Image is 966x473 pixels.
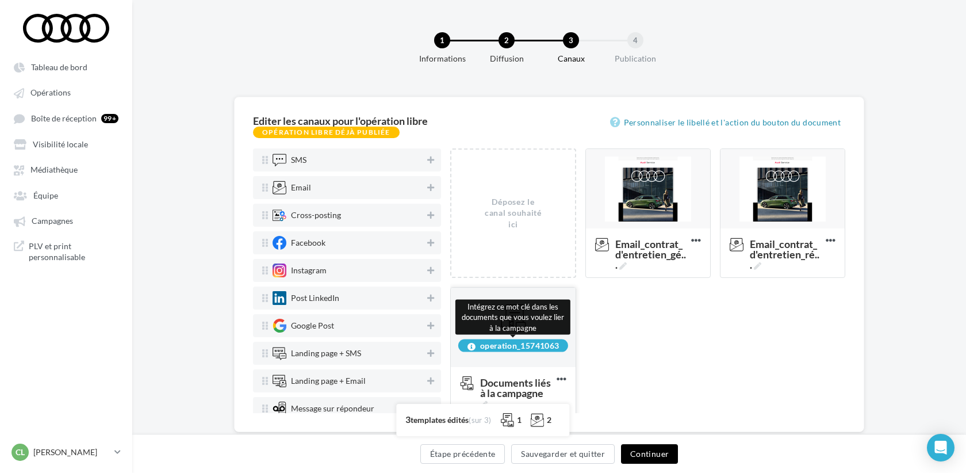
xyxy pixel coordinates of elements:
[291,239,325,247] div: Facebook
[291,349,361,357] div: Landing page + SMS
[455,299,570,335] div: Intégrez ce mot clé dans les documents que vous voulez lier à la campagne
[615,239,687,270] span: Email_contrat_d'entretien_gé
[291,184,311,192] div: Email
[517,414,522,426] div: 1
[750,248,819,271] span: ...
[599,53,672,64] div: Publication
[595,239,691,251] span: Email_contrat_d'entretien_générique
[291,294,339,302] div: Post LinkedIn
[7,108,125,129] a: Boîte de réception 99+
[469,415,491,425] span: (sur 3)
[563,32,579,48] div: 3
[405,414,411,425] span: 3
[7,185,125,205] a: Équipe
[420,444,505,464] button: Étape précédente
[511,444,615,464] button: Sauvegarder et quitter
[291,322,334,330] div: Google Post
[291,377,366,385] div: Landing page + Email
[750,239,821,270] span: Email_contrat_d'entretien_ré
[470,53,543,64] div: Diffusion
[405,53,479,64] div: Informations
[30,165,78,175] span: Médiathèque
[7,159,125,180] a: Médiathèque
[547,414,551,426] div: 2
[411,415,469,425] span: templates édités
[29,241,118,263] span: PLV et print personnalisable
[33,190,58,200] span: Équipe
[32,216,73,226] span: Campagnes
[460,377,556,390] span: Documents liés à la campagne
[33,447,110,458] p: [PERSON_NAME]
[30,88,71,98] span: Opérations
[16,447,25,458] span: Cl
[31,113,97,123] span: Boîte de réception
[615,248,686,271] span: ...
[730,239,826,251] span: Email_contrat_d'entretien_révision
[434,32,450,48] div: 1
[482,196,544,230] div: Déposez le canal souhaité ici
[253,116,428,126] div: Editer les canaux pour l'opération libre
[7,56,125,77] a: Tableau de bord
[101,114,118,123] div: 99+
[253,127,400,138] div: Opération libre déjà publiée
[291,266,327,274] div: Instagram
[610,116,845,129] a: Personnaliser le libellé et l'action du bouton du document
[7,236,125,268] a: PLV et print personnalisable
[291,405,374,413] div: Message sur répondeur
[291,211,341,219] div: Cross-posting
[621,444,678,464] button: Continuer
[480,377,551,409] span: Documents liés à la campagne
[291,156,306,164] div: SMS
[458,340,569,352] div: operation_15741063
[627,32,643,48] div: 4
[33,139,88,149] span: Visibilité locale
[927,434,954,461] div: Open Intercom Messenger
[7,82,125,102] a: Opérations
[499,32,515,48] div: 2
[31,62,87,72] span: Tableau de bord
[9,441,123,463] a: Cl [PERSON_NAME]
[7,210,125,231] a: Campagnes
[534,53,608,64] div: Canaux
[7,133,125,154] a: Visibilité locale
